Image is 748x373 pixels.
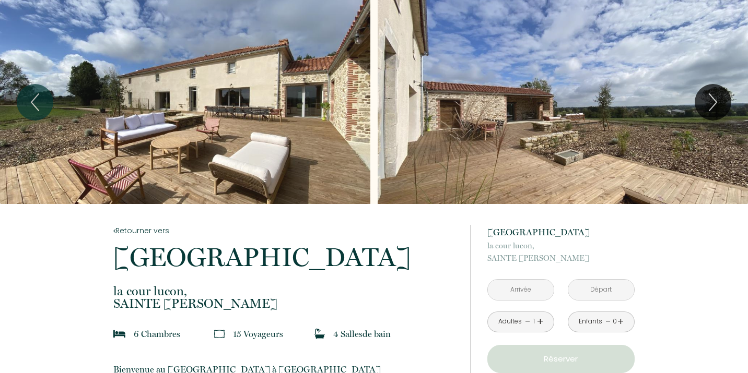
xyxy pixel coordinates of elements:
p: SAINTE [PERSON_NAME] [487,239,635,264]
a: + [617,314,624,330]
button: Next [695,84,731,121]
span: s [279,329,283,339]
p: 6 Chambre [134,327,180,341]
span: s [359,329,363,339]
img: guests [214,329,225,339]
div: 0 [612,317,617,327]
span: la cour lucon, [487,239,635,252]
a: - [525,314,531,330]
p: Réserver [491,353,631,365]
input: Départ [568,280,634,300]
span: la cour lucon, [113,285,456,297]
p: 15 Voyageur [233,327,283,341]
p: [GEOGRAPHIC_DATA] [113,244,456,270]
a: Retourner vers [113,225,456,236]
span: s [177,329,180,339]
a: + [537,314,543,330]
input: Arrivée [488,280,554,300]
button: Previous [17,84,53,121]
div: Enfants [579,317,602,327]
button: Réserver [487,345,635,373]
div: Adultes [498,317,522,327]
a: - [605,314,611,330]
p: [GEOGRAPHIC_DATA] [487,225,635,239]
p: 4 Salle de bain [333,327,391,341]
div: 1 [531,317,536,327]
p: SAINTE [PERSON_NAME] [113,285,456,310]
